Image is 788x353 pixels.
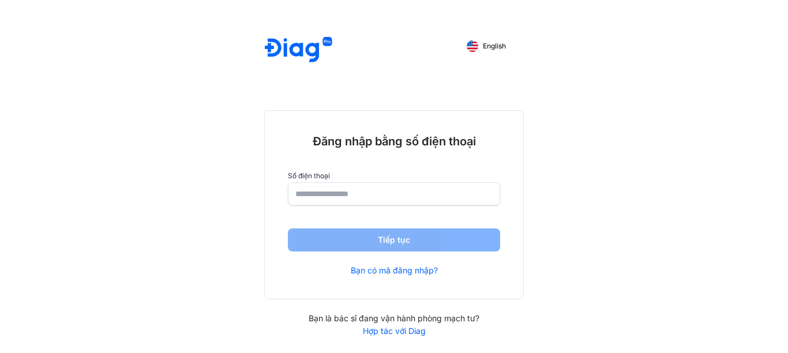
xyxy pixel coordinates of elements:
[351,265,438,276] a: Bạn có mã đăng nhập?
[483,42,506,50] span: English
[264,326,524,336] a: Hợp tác với Diag
[288,172,500,180] label: Số điện thoại
[459,37,514,55] button: English
[288,134,500,149] div: Đăng nhập bằng số điện thoại
[264,313,524,324] div: Bạn là bác sĩ đang vận hành phòng mạch tư?
[288,228,500,251] button: Tiếp tục
[265,37,332,64] img: logo
[467,40,478,52] img: English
